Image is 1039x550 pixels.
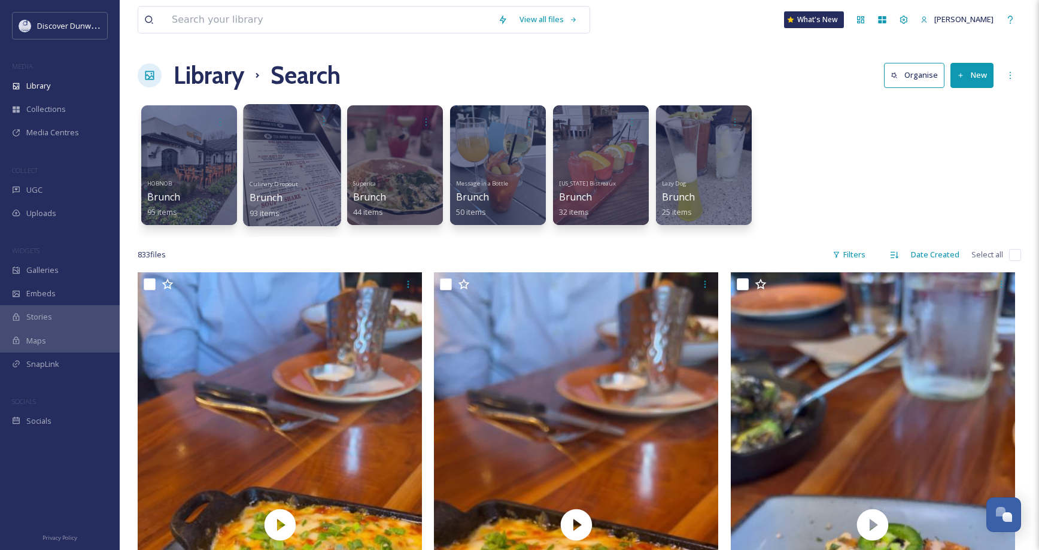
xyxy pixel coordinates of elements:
span: 833 file s [138,249,166,260]
a: View all files [514,8,584,31]
span: WIDGETS [12,246,40,255]
span: Select all [971,249,1003,260]
span: Brunch [456,190,489,203]
span: HOBNOB [147,180,172,187]
span: Media Centres [26,127,79,138]
span: [US_STATE] Bistreaux [559,180,616,187]
span: MEDIA [12,62,33,71]
span: Galleries [26,265,59,276]
span: Superica [353,180,376,187]
span: 32 items [559,206,589,217]
a: Organise [884,63,950,87]
a: HOBNOBBrunch95 items [147,177,180,217]
a: What's New [784,11,844,28]
span: Brunch [147,190,180,203]
input: Search your library [166,7,492,33]
button: Organise [884,63,944,87]
span: Culinary Dropout [250,180,299,187]
div: Date Created [905,243,965,266]
span: Brunch [353,190,386,203]
span: Lazy Dog [662,180,686,187]
span: [PERSON_NAME] [934,14,994,25]
span: 25 items [662,206,692,217]
span: 44 items [353,206,383,217]
a: Message in a BottleBrunch50 items [456,177,508,217]
button: Open Chat [986,497,1021,532]
span: Brunch [250,191,283,204]
span: Brunch [662,190,695,203]
span: SOCIALS [12,397,36,406]
span: SnapLink [26,358,59,370]
div: Filters [827,243,871,266]
a: SupericaBrunch44 items [353,177,386,217]
span: 93 items [250,207,280,218]
span: 95 items [147,206,177,217]
span: 50 items [456,206,486,217]
span: Maps [26,335,46,347]
a: Lazy DogBrunch25 items [662,177,695,217]
span: Privacy Policy [42,534,77,542]
a: Library [174,57,244,93]
span: Library [26,80,50,92]
span: Brunch [559,190,592,203]
span: Message in a Bottle [456,180,508,187]
h1: Search [271,57,341,93]
a: [US_STATE] BistreauxBrunch32 items [559,177,616,217]
span: Uploads [26,208,56,219]
button: New [950,63,994,87]
span: Discover Dunwoody [37,20,109,31]
span: UGC [26,184,42,196]
span: COLLECT [12,166,38,175]
a: [PERSON_NAME] [915,8,999,31]
img: 696246f7-25b9-4a35-beec-0db6f57a4831.png [19,20,31,32]
span: Embeds [26,288,56,299]
span: Collections [26,104,66,115]
a: Privacy Policy [42,530,77,544]
span: Stories [26,311,52,323]
a: Culinary DropoutBrunch93 items [250,177,299,218]
span: Socials [26,415,51,427]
